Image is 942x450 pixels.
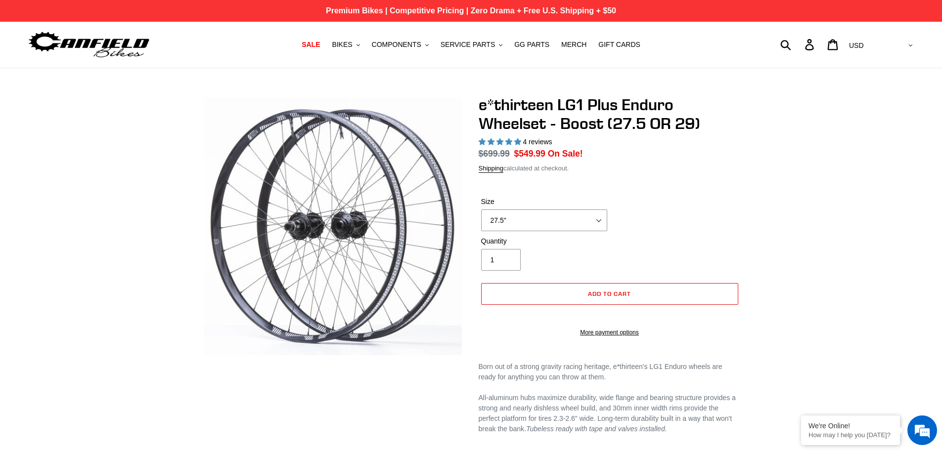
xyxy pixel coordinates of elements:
a: SALE [297,38,325,51]
span: MERCH [561,41,586,49]
input: Search [786,34,811,55]
div: calculated at checkout. [479,164,741,173]
button: SERVICE PARTS [436,38,507,51]
label: Size [481,197,607,207]
s: $699.99 [479,149,510,159]
div: Born out of a strong gravity racing heritage, e*thirteen's LG1 Enduro wheels are ready for anythi... [479,362,741,382]
a: GG PARTS [509,38,554,51]
span: 4 reviews [523,138,552,146]
em: Tubeless ready with tape and valves installed. [526,425,667,433]
span: 5.00 stars [479,138,523,146]
a: More payment options [481,328,738,337]
p: All-aluminum hubs maximize durability, wide flange and bearing structure provides a strong and ne... [479,393,741,434]
span: GIFT CARDS [598,41,640,49]
button: COMPONENTS [367,38,434,51]
label: Quantity [481,236,607,246]
div: We're Online! [808,422,893,430]
button: BIKES [327,38,364,51]
a: GIFT CARDS [593,38,645,51]
button: Add to cart [481,283,738,305]
span: GG PARTS [514,41,549,49]
img: Canfield Bikes [27,29,151,60]
span: $549.99 [514,149,545,159]
span: BIKES [332,41,352,49]
span: On Sale! [548,147,583,160]
p: How may I help you today? [808,431,893,439]
a: MERCH [556,38,591,51]
h1: e*thirteen LG1 Plus Enduro Wheelset - Boost (27.5 OR 29) [479,95,741,133]
span: SALE [302,41,320,49]
span: Add to cart [588,290,631,297]
span: COMPONENTS [372,41,421,49]
span: SERVICE PARTS [441,41,495,49]
a: Shipping [479,164,504,173]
